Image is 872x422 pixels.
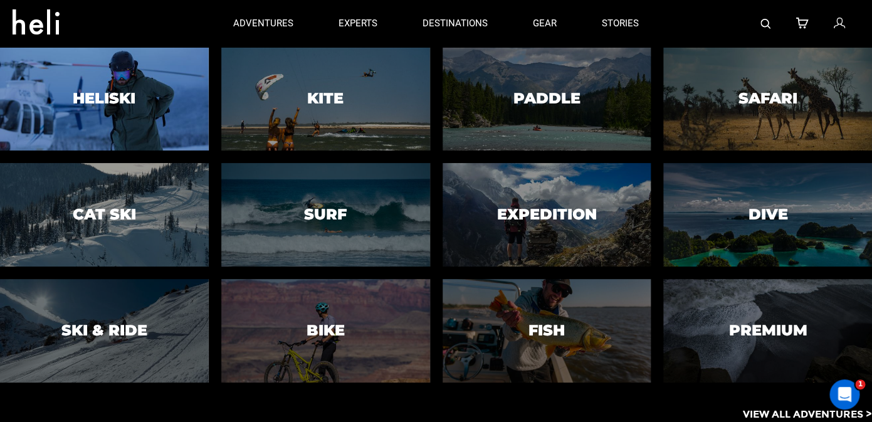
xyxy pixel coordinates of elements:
[728,322,807,339] h3: Premium
[738,90,797,107] h3: Safari
[496,206,596,223] h3: Expedition
[61,322,147,339] h3: Ski & Ride
[339,17,377,30] p: experts
[307,322,345,339] h3: Bike
[307,90,344,107] h3: Kite
[743,408,872,422] p: View All Adventures >
[855,379,865,389] span: 1
[73,206,136,223] h3: Cat Ski
[829,379,859,409] iframe: Intercom live chat
[663,279,872,382] a: PremiumPremium image
[233,17,293,30] p: adventures
[748,206,787,223] h3: Dive
[513,90,580,107] h3: Paddle
[760,19,770,29] img: search-bar-icon.svg
[423,17,488,30] p: destinations
[304,206,347,223] h3: Surf
[73,90,135,107] h3: Heliski
[528,322,565,339] h3: Fish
